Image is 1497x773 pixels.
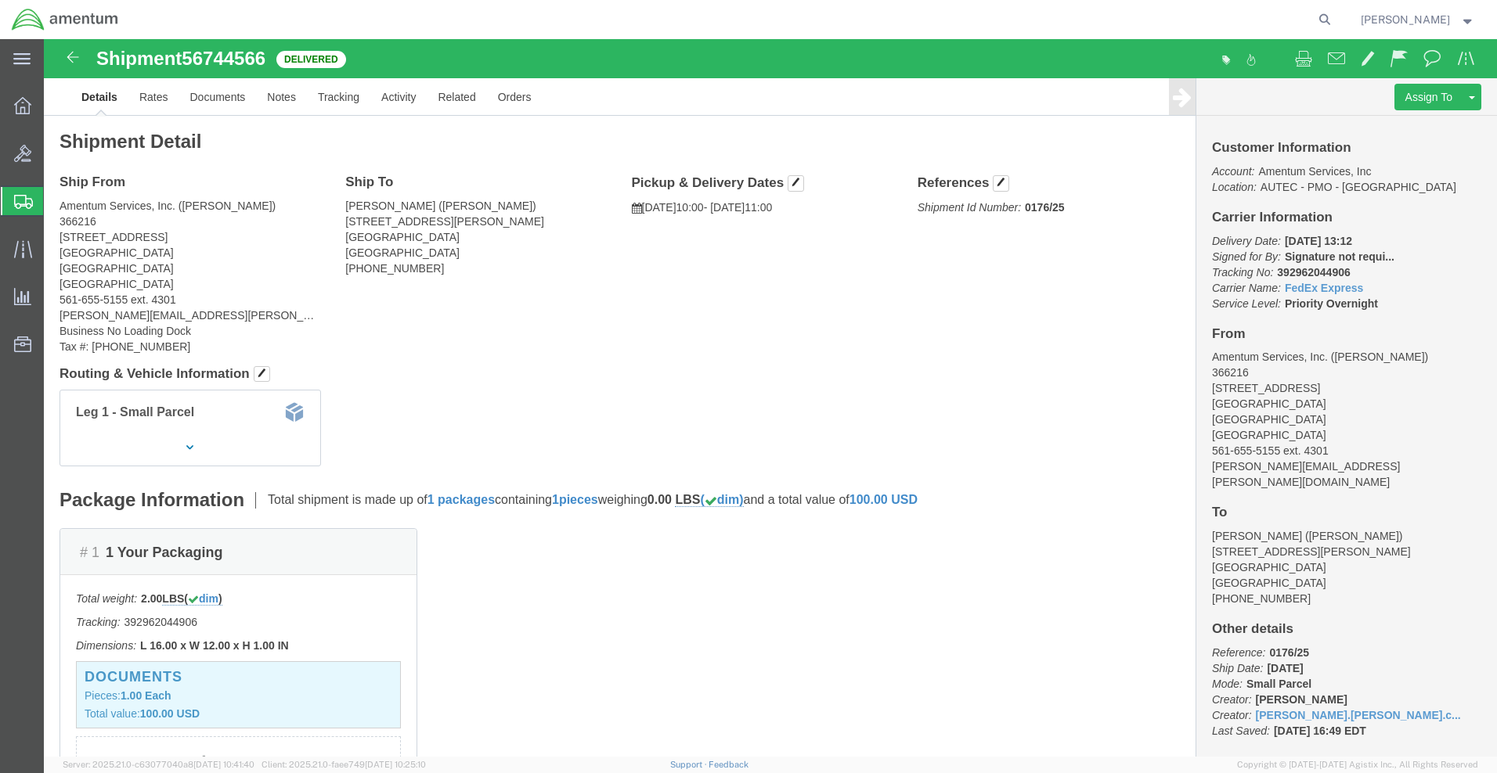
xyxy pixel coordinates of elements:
[262,760,426,769] span: Client: 2025.21.0-faee749
[365,760,426,769] span: [DATE] 10:25:10
[44,39,1497,757] iframe: FS Legacy Container
[1361,11,1450,28] span: Rashonda Smith
[11,8,119,31] img: logo
[709,760,748,769] a: Feedback
[1360,10,1476,29] button: [PERSON_NAME]
[1237,758,1478,771] span: Copyright © [DATE]-[DATE] Agistix Inc., All Rights Reserved
[193,760,254,769] span: [DATE] 10:41:40
[670,760,709,769] a: Support
[63,760,254,769] span: Server: 2025.21.0-c63077040a8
